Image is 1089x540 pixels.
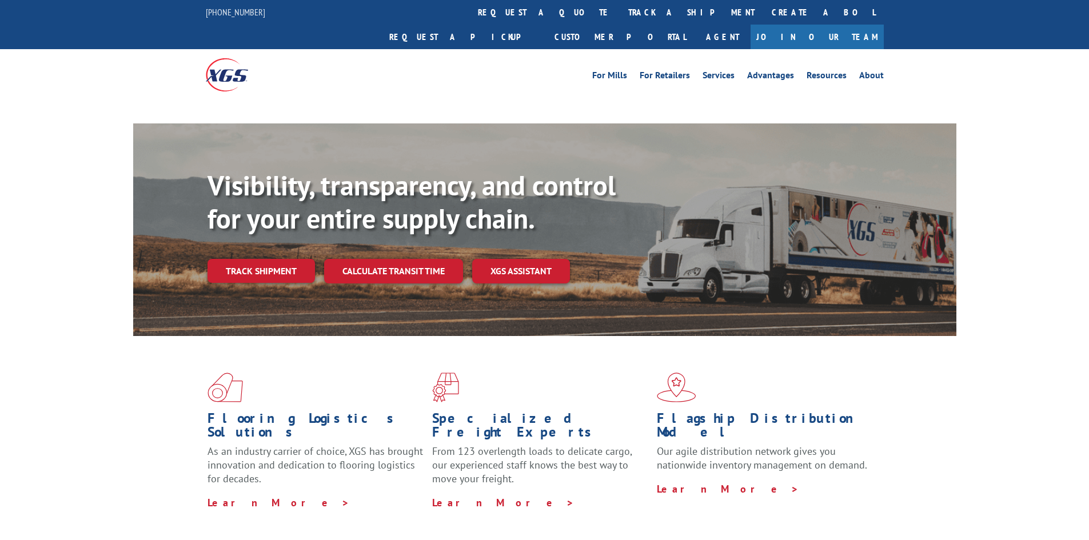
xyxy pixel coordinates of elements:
img: xgs-icon-flagship-distribution-model-red [657,373,696,402]
a: Request a pickup [381,25,546,49]
a: Learn More > [657,482,799,495]
a: Calculate transit time [324,259,463,283]
a: Services [703,71,735,83]
a: [PHONE_NUMBER] [206,6,265,18]
a: For Retailers [640,71,690,83]
a: For Mills [592,71,627,83]
a: Agent [695,25,751,49]
a: Advantages [747,71,794,83]
span: Our agile distribution network gives you nationwide inventory management on demand. [657,445,867,471]
a: Join Our Team [751,25,884,49]
a: Learn More > [208,496,350,509]
a: Learn More > [432,496,575,509]
a: Track shipment [208,259,315,283]
a: Resources [807,71,847,83]
img: xgs-icon-total-supply-chain-intelligence-red [208,373,243,402]
h1: Flooring Logistics Solutions [208,411,424,445]
img: xgs-icon-focused-on-flooring-red [432,373,459,402]
a: XGS ASSISTANT [472,259,570,283]
b: Visibility, transparency, and control for your entire supply chain. [208,167,616,236]
a: About [859,71,884,83]
a: Customer Portal [546,25,695,49]
h1: Specialized Freight Experts [432,411,648,445]
span: As an industry carrier of choice, XGS has brought innovation and dedication to flooring logistics... [208,445,423,485]
p: From 123 overlength loads to delicate cargo, our experienced staff knows the best way to move you... [432,445,648,495]
h1: Flagship Distribution Model [657,411,873,445]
